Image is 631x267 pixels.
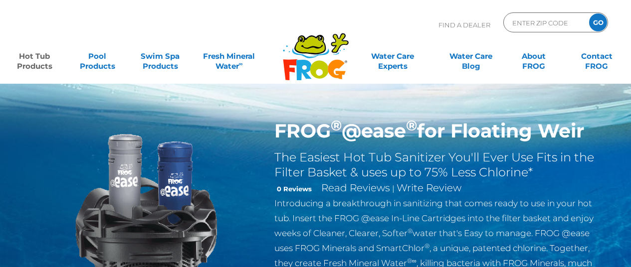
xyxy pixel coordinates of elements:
sup: ∞ [239,60,243,67]
a: ContactFROG [572,46,621,66]
span: | [392,184,395,193]
a: Water CareBlog [446,46,495,66]
h2: The Easiest Hot Tub Sanitizer You'll Ever Use Fits in the Filter Basket & uses up to 75% Less Chl... [274,150,600,180]
h1: FROG @ease for Floating Weir [274,120,600,142]
img: Frog Products Logo [277,20,354,81]
strong: 0 Reviews [277,185,312,193]
a: Water CareExperts [353,46,432,66]
a: Fresh MineralWater∞ [199,46,260,66]
p: Find A Dealer [438,12,490,37]
sup: ® [407,257,412,265]
a: PoolProducts [73,46,122,66]
sup: ® [331,117,342,134]
a: Hot TubProducts [10,46,59,66]
sup: ∞ [412,257,417,265]
sup: ® [408,227,413,235]
sup: ® [406,117,417,134]
sup: ® [424,242,429,250]
input: GO [589,13,607,31]
a: Write Review [397,182,461,194]
a: Read Reviews [321,182,390,194]
a: AboutFROG [509,46,558,66]
a: Swim SpaProducts [136,46,185,66]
